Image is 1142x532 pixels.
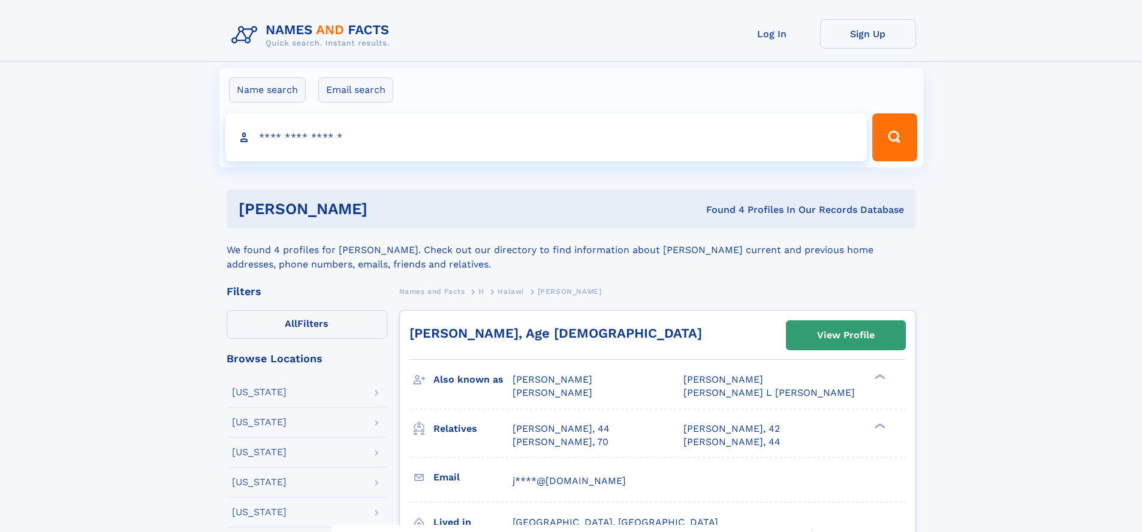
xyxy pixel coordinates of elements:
[513,422,610,435] a: [PERSON_NAME], 44
[872,422,886,429] div: ❯
[433,369,513,390] h3: Also known as
[513,435,608,449] a: [PERSON_NAME], 70
[232,507,287,517] div: [US_STATE]
[399,284,465,299] a: Names and Facts
[478,287,484,296] span: H
[683,435,781,449] a: [PERSON_NAME], 44
[538,287,602,296] span: [PERSON_NAME]
[232,387,287,397] div: [US_STATE]
[513,387,592,398] span: [PERSON_NAME]
[820,19,916,49] a: Sign Up
[537,203,904,217] div: Found 4 Profiles In Our Records Database
[227,229,916,272] div: We found 4 profiles for [PERSON_NAME]. Check out our directory to find information about [PERSON_...
[787,321,905,350] a: View Profile
[318,77,393,103] label: Email search
[227,286,387,297] div: Filters
[409,326,702,341] a: [PERSON_NAME], Age [DEMOGRAPHIC_DATA]
[232,447,287,457] div: [US_STATE]
[232,477,287,487] div: [US_STATE]
[513,516,718,528] span: [GEOGRAPHIC_DATA], [GEOGRAPHIC_DATA]
[229,77,306,103] label: Name search
[683,422,780,435] a: [PERSON_NAME], 42
[513,374,592,385] span: [PERSON_NAME]
[285,318,297,329] span: All
[724,19,820,49] a: Log In
[225,113,867,161] input: search input
[433,467,513,488] h3: Email
[872,113,917,161] button: Search Button
[478,284,484,299] a: H
[232,417,287,427] div: [US_STATE]
[817,321,875,349] div: View Profile
[433,419,513,439] h3: Relatives
[227,353,387,364] div: Browse Locations
[683,387,855,398] span: [PERSON_NAME] L [PERSON_NAME]
[239,202,537,217] h1: [PERSON_NAME]
[683,374,763,385] span: [PERSON_NAME]
[227,19,399,52] img: Logo Names and Facts
[227,310,387,339] label: Filters
[498,287,524,296] span: Halawi
[498,284,524,299] a: Halawi
[872,373,886,381] div: ❯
